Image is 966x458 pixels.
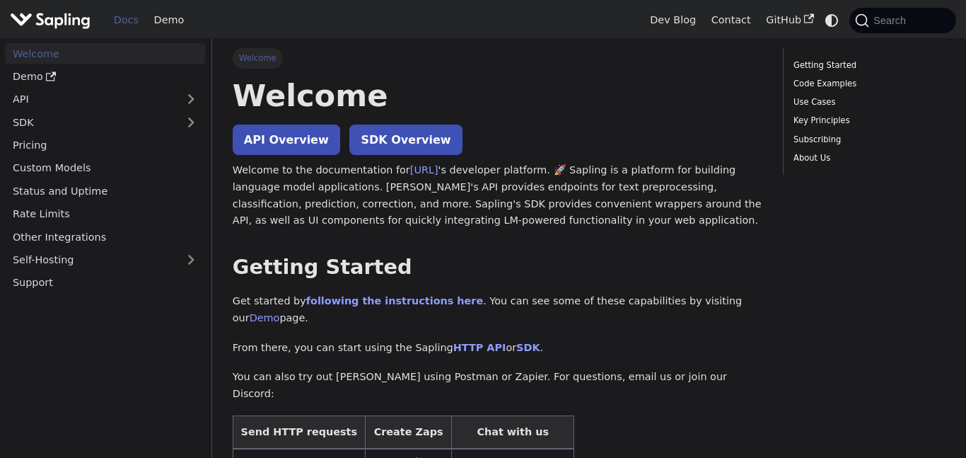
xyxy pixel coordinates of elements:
[822,10,842,30] button: Switch between dark and light mode (currently system mode)
[233,48,762,68] nav: Breadcrumbs
[793,133,941,147] a: Subscribing
[233,340,762,357] p: From there, you can start using the Sapling or .
[106,9,146,31] a: Docs
[5,227,205,247] a: Other Integrations
[516,342,540,353] a: SDK
[452,416,574,449] th: Chat with us
[233,48,283,68] span: Welcome
[5,158,205,178] a: Custom Models
[233,76,762,115] h1: Welcome
[793,151,941,165] a: About Us
[793,77,941,91] a: Code Examples
[233,162,762,229] p: Welcome to the documentation for 's developer platform. 🚀 Sapling is a platform for building lang...
[5,67,205,87] a: Demo
[793,114,941,127] a: Key Principles
[177,112,205,132] button: Expand sidebar category 'SDK'
[758,9,821,31] a: GitHub
[146,9,192,31] a: Demo
[793,59,941,72] a: Getting Started
[5,112,177,132] a: SDK
[250,312,280,324] a: Demo
[233,293,762,327] p: Get started by . You can see some of these capabilities by visiting our page.
[233,416,365,449] th: Send HTTP requests
[233,369,762,403] p: You can also try out [PERSON_NAME] using Postman or Zapier. For questions, email us or join our D...
[5,43,205,64] a: Welcome
[410,164,438,176] a: [URL]
[5,135,205,156] a: Pricing
[849,8,955,33] button: Search (Command+K)
[453,342,506,353] a: HTTP API
[233,255,762,280] h2: Getting Started
[869,15,914,26] span: Search
[10,10,91,30] img: Sapling.ai
[5,204,205,224] a: Rate Limits
[5,250,205,270] a: Self-Hosting
[642,9,703,31] a: Dev Blog
[704,9,759,31] a: Contact
[5,273,205,293] a: Support
[349,125,462,155] a: SDK Overview
[177,89,205,110] button: Expand sidebar category 'API'
[10,10,95,30] a: Sapling.aiSapling.ai
[5,181,205,201] a: Status and Uptime
[306,295,483,307] a: following the instructions here
[5,89,177,110] a: API
[233,125,340,155] a: API Overview
[793,96,941,109] a: Use Cases
[365,416,452,449] th: Create Zaps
